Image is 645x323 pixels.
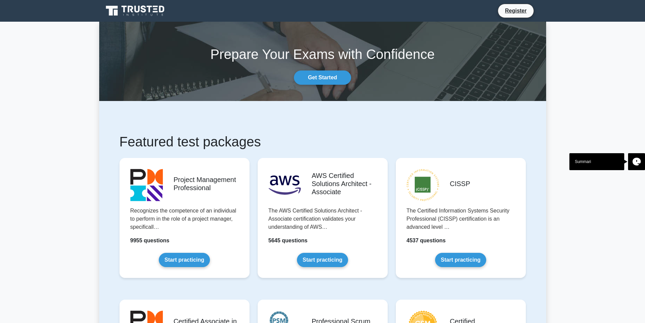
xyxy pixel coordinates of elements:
a: Register [501,6,531,15]
a: Start practicing [435,253,486,267]
h1: Prepare Your Exams with Confidence [99,46,546,62]
a: Get Started [294,70,351,85]
a: Start practicing [159,253,210,267]
a: Start practicing [297,253,348,267]
h1: Featured test packages [120,134,526,150]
